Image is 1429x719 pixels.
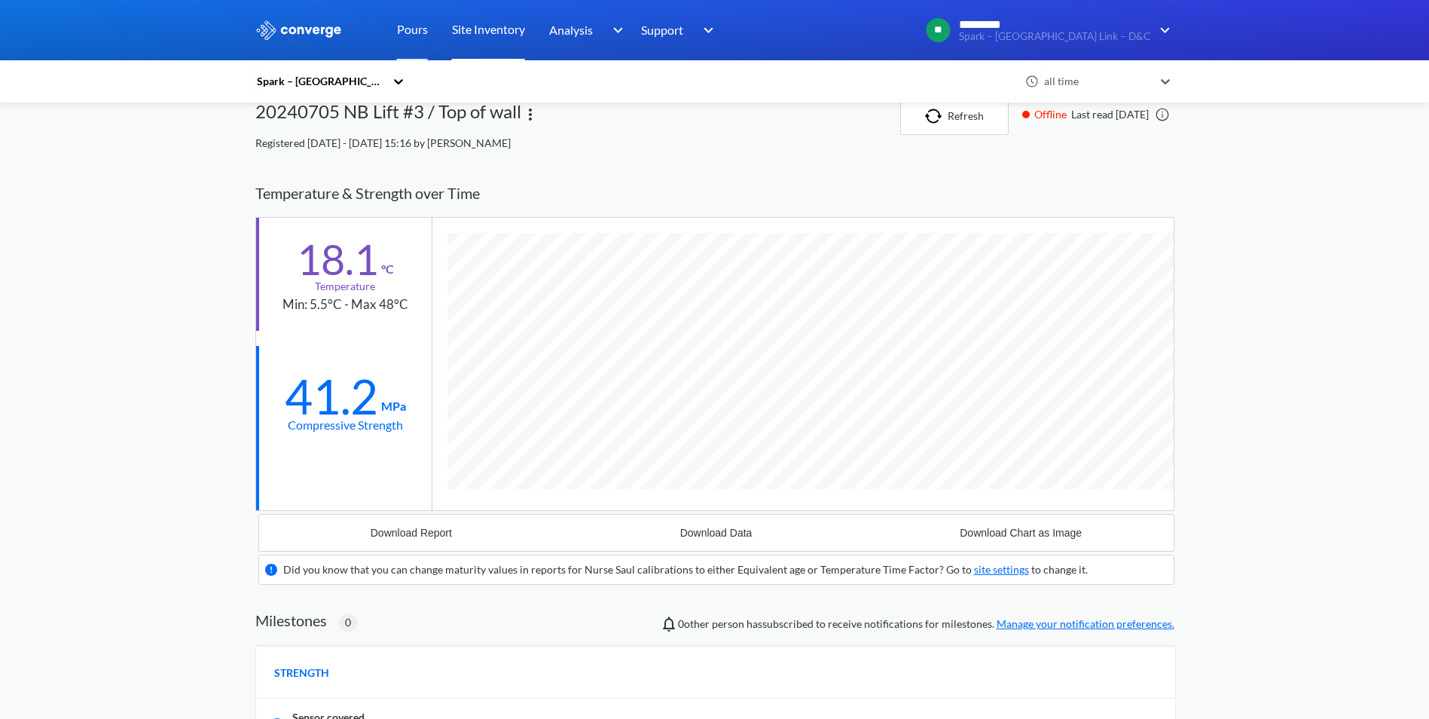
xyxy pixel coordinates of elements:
[563,515,869,551] button: Download Data
[259,515,564,551] button: Download Report
[288,415,403,434] div: Compressive Strength
[900,97,1009,135] button: Refresh
[1015,106,1174,123] div: Last read [DATE]
[959,31,1150,42] span: Spark – [GEOGRAPHIC_DATA] Link – D&C
[641,20,683,39] span: Support
[869,515,1174,551] button: Download Chart as Image
[315,278,375,295] div: Temperature
[255,73,385,90] div: Spark – [GEOGRAPHIC_DATA] Link – D&C
[255,136,511,149] span: Registered [DATE] - [DATE] 15:16 by [PERSON_NAME]
[255,170,1174,217] div: Temperature & Strength over Time
[678,617,710,630] span: 0 other
[960,527,1082,539] div: Download Chart as Image
[345,614,351,631] span: 0
[603,21,627,39] img: downArrow.svg
[1150,21,1174,39] img: downArrow.svg
[285,378,378,415] div: 41.2
[283,561,1088,578] div: Did you know that you can change maturity values in reports for Nurse Saul calibrations to either...
[255,611,327,629] h2: Milestones
[549,20,593,39] span: Analysis
[1025,75,1039,88] img: icon-clock.svg
[255,97,521,135] div: 20240705 NB Lift #3 / Top of wall
[282,295,408,315] div: Min: 5.5°C - Max 48°C
[974,563,1029,576] a: site settings
[925,109,948,124] img: icon-refresh.svg
[694,21,718,39] img: downArrow.svg
[678,616,1174,632] span: person has subscribed to receive notifications for milestones.
[997,617,1174,630] a: Manage your notification preferences.
[1034,106,1071,123] span: Offline
[521,106,539,124] img: more.svg
[371,527,452,539] div: Download Report
[255,20,343,40] img: logo_ewhite.svg
[1040,73,1153,90] div: all time
[660,615,678,633] img: notifications-icon.svg
[297,240,378,278] div: 18.1
[274,665,329,681] span: STRENGTH
[680,527,753,539] div: Download Data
